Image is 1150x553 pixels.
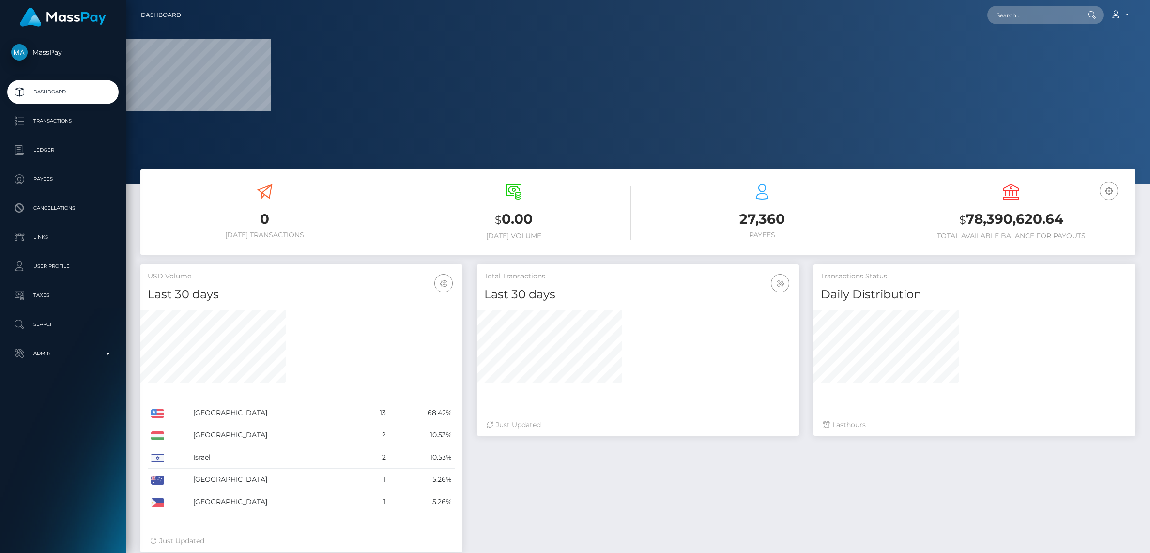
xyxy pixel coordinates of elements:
td: 2 [362,446,389,469]
small: $ [959,213,966,227]
p: Taxes [11,288,115,303]
p: Cancellations [11,201,115,215]
a: Dashboard [141,5,181,25]
td: Israel [190,446,362,469]
td: [GEOGRAPHIC_DATA] [190,424,362,446]
img: MassPay [11,44,28,61]
h4: Last 30 days [148,286,455,303]
a: Transactions [7,109,119,133]
img: US.png [151,409,164,418]
td: 10.53% [389,446,455,469]
img: AU.png [151,476,164,485]
a: Links [7,225,119,249]
h3: 0 [148,210,382,229]
p: Search [11,317,115,332]
h3: 27,360 [645,210,880,229]
td: 5.26% [389,491,455,513]
h5: Transactions Status [821,272,1128,281]
p: Ledger [11,143,115,157]
img: HU.png [151,431,164,440]
a: Search [7,312,119,337]
a: Taxes [7,283,119,307]
h5: USD Volume [148,272,455,281]
h6: [DATE] Volume [397,232,631,240]
div: Just Updated [487,420,789,430]
h3: 0.00 [397,210,631,230]
td: 2 [362,424,389,446]
img: IL.png [151,454,164,462]
td: 5.26% [389,469,455,491]
span: MassPay [7,48,119,57]
a: Payees [7,167,119,191]
p: Dashboard [11,85,115,99]
a: Admin [7,341,119,366]
td: 10.53% [389,424,455,446]
a: Cancellations [7,196,119,220]
div: Just Updated [150,536,453,546]
p: Admin [11,346,115,361]
td: 1 [362,491,389,513]
img: MassPay Logo [20,8,106,27]
p: Transactions [11,114,115,128]
td: 68.42% [389,402,455,424]
h5: Total Transactions [484,272,792,281]
h6: Payees [645,231,880,239]
p: Payees [11,172,115,186]
td: [GEOGRAPHIC_DATA] [190,469,362,491]
a: User Profile [7,254,119,278]
h4: Last 30 days [484,286,792,303]
small: $ [495,213,502,227]
td: 1 [362,469,389,491]
td: [GEOGRAPHIC_DATA] [190,402,362,424]
h4: Daily Distribution [821,286,1128,303]
div: Last hours [823,420,1126,430]
a: Ledger [7,138,119,162]
p: Links [11,230,115,245]
img: PH.png [151,498,164,507]
td: 13 [362,402,389,424]
p: User Profile [11,259,115,274]
h6: [DATE] Transactions [148,231,382,239]
td: [GEOGRAPHIC_DATA] [190,491,362,513]
h3: 78,390,620.64 [894,210,1128,230]
a: Dashboard [7,80,119,104]
input: Search... [987,6,1078,24]
h6: Total Available Balance for Payouts [894,232,1128,240]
